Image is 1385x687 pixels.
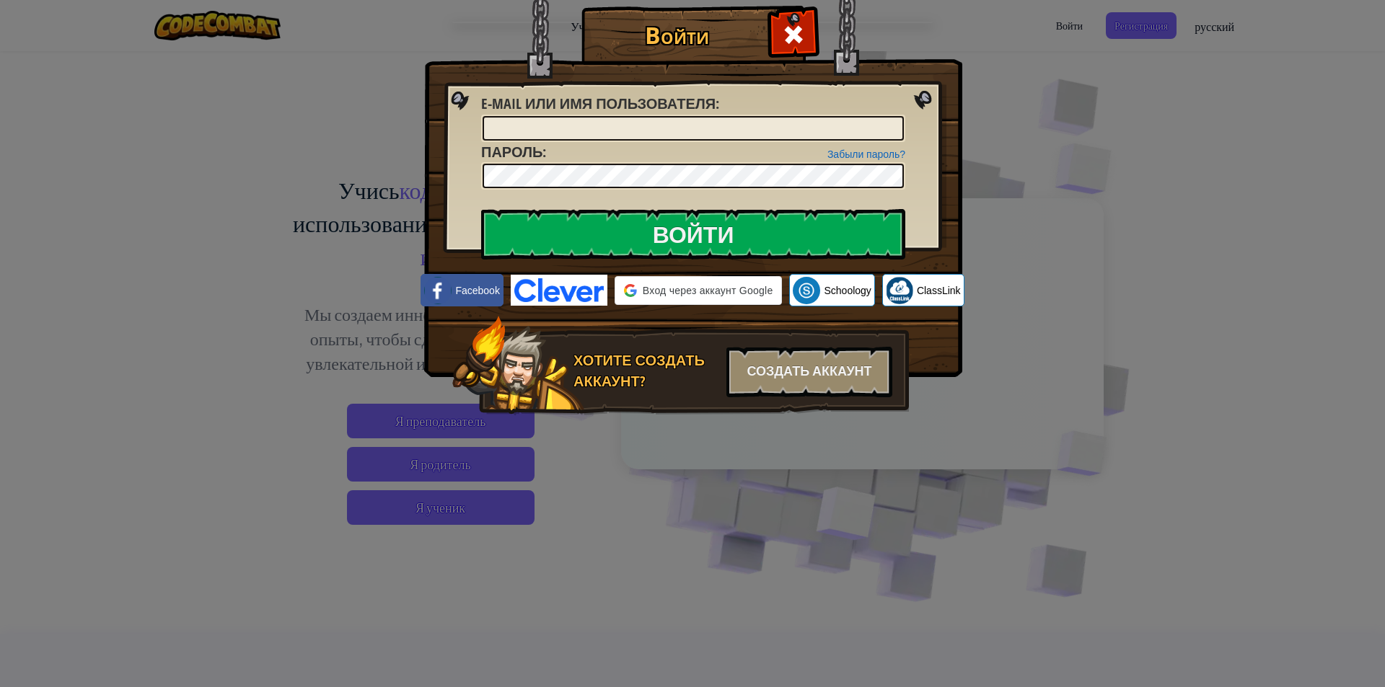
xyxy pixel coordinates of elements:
img: clever-logo-blue.png [511,275,607,306]
img: classlink-logo-small.png [886,277,913,304]
input: Войти [481,209,905,260]
h1: Войти [585,22,769,48]
img: facebook_small.png [424,277,452,304]
span: Facebook [455,283,499,298]
div: Создать аккаунт [726,347,892,397]
a: Забыли пароль? [827,149,905,160]
div: Вход через аккаунт Google [615,276,783,305]
span: Пароль [481,142,542,161]
img: schoology.png [793,277,820,304]
span: Вход через аккаунт Google [643,283,773,298]
label: : [481,142,546,163]
div: Хотите создать аккаунт? [573,350,718,391]
span: E-mail или имя пользователя [481,94,716,113]
span: Schoology [824,283,871,298]
span: ClassLink [917,283,961,298]
label: : [481,94,719,115]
